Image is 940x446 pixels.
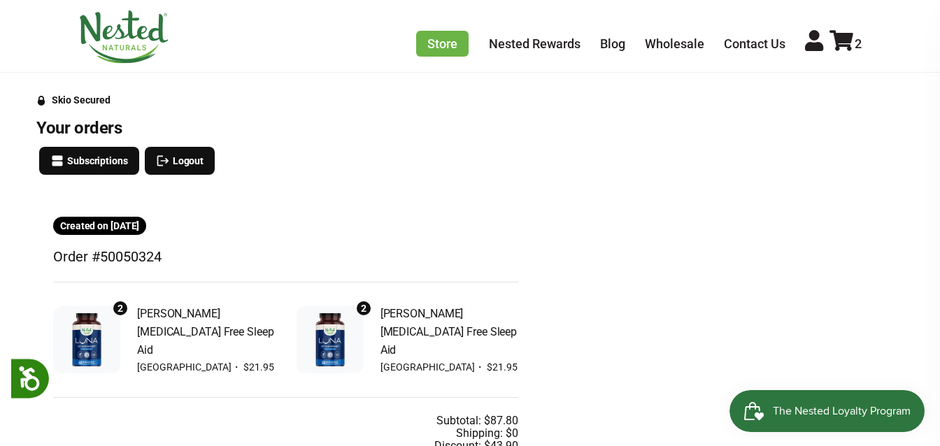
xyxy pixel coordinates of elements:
span: [GEOGRAPHIC_DATA] ・ [137,361,243,373]
span: 2 [361,301,366,316]
a: Skio Secured [36,94,111,117]
img: Nested Naturals [78,10,169,64]
span: [PERSON_NAME] [MEDICAL_DATA] Free Sleep Aid [380,305,519,359]
div: Skio Secured [52,94,111,106]
div: 2 units of item: LUNA Melatonin Free Sleep Aid [355,300,372,317]
a: 2 [829,36,862,51]
div: Shipping: $0 [456,427,518,440]
a: Nested Rewards [489,36,581,51]
div: 2 units of item: LUNA Melatonin Free Sleep Aid [112,300,129,317]
span: [PERSON_NAME] [MEDICAL_DATA] Free Sleep Aid [137,305,276,359]
span: 2 [117,301,123,316]
svg: Security [36,96,46,106]
img: LUNA Melatonin Free Sleep Aid [60,313,113,366]
img: LUNA Melatonin Free Sleep Aid [304,313,357,366]
span: Subscriptions [67,153,128,168]
span: $21.95 [487,361,518,373]
iframe: Button to open loyalty program pop-up [729,390,926,432]
span: 2 [855,36,862,51]
a: Contact Us [724,36,785,51]
h3: Your orders [36,117,535,138]
a: Wholesale [645,36,704,51]
a: Blog [600,36,625,51]
button: Subscriptions [39,147,139,175]
span: $21.95 [243,361,274,373]
span: Logout [173,153,204,168]
a: Store [416,31,469,57]
button: Logout [145,147,215,175]
h3: Order #50050324 [53,249,518,265]
span: [GEOGRAPHIC_DATA] ・ [380,361,487,373]
span: Created on [DATE] [60,218,139,233]
div: Subtotal: $87.80 [436,415,518,427]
